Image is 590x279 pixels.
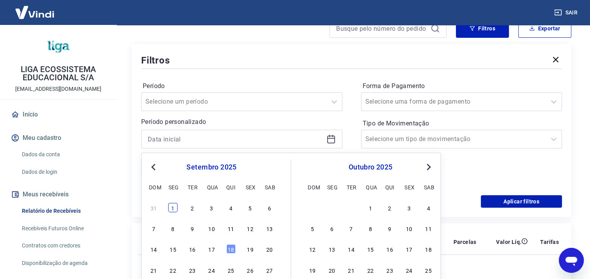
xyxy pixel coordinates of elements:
[308,182,317,191] div: dom
[404,265,414,274] div: Choose sexta-feira, 24 de outubro de 2025
[327,224,337,233] div: Choose segunda-feira, 6 de outubro de 2025
[188,182,197,191] div: ter
[385,182,395,191] div: qui
[424,244,433,254] div: Choose sábado, 18 de outubro de 2025
[245,203,255,212] div: Choose sexta-feira, 5 de setembro de 2025
[308,203,317,212] div: Choose domingo, 28 de setembro de 2025
[307,162,434,172] div: outubro 2025
[188,265,197,274] div: Choose terça-feira, 23 de setembro de 2025
[363,119,561,128] label: Tipo de Movimentação
[168,265,178,274] div: Choose segunda-feira, 22 de setembro de 2025
[346,244,356,254] div: Choose terça-feira, 14 de outubro de 2025
[265,182,274,191] div: sab
[149,182,158,191] div: dom
[19,221,107,237] a: Recebíveis Futuros Online
[245,265,255,274] div: Choose sexta-feira, 26 de setembro de 2025
[207,244,216,254] div: Choose quarta-feira, 17 de setembro de 2025
[226,265,236,274] div: Choose quinta-feira, 25 de setembro de 2025
[346,224,356,233] div: Choose terça-feira, 7 de outubro de 2025
[424,224,433,233] div: Choose sábado, 11 de outubro de 2025
[19,255,107,271] a: Disponibilização de agenda
[404,224,414,233] div: Choose sexta-feira, 10 de outubro de 2025
[385,265,395,274] div: Choose quinta-feira, 23 de outubro de 2025
[43,31,74,62] img: 960cb8fc-1d63-4d5e-964f-239f1e28e151.jpeg
[141,54,170,67] h5: Filtros
[19,147,107,162] a: Dados da conta
[141,117,342,127] p: Período personalizado
[9,129,107,147] button: Meu cadastro
[143,81,341,91] label: Período
[385,224,395,233] div: Choose quinta-feira, 9 de outubro de 2025
[385,203,395,212] div: Choose quinta-feira, 2 de outubro de 2025
[404,244,414,254] div: Choose sexta-feira, 17 de outubro de 2025
[168,182,178,191] div: seg
[366,244,375,254] div: Choose quarta-feira, 15 de outubro de 2025
[168,224,178,233] div: Choose segunda-feira, 8 de setembro de 2025
[149,224,158,233] div: Choose domingo, 7 de setembro de 2025
[265,265,274,274] div: Choose sábado, 27 de setembro de 2025
[308,224,317,233] div: Choose domingo, 5 de outubro de 2025
[149,244,158,254] div: Choose domingo, 14 de setembro de 2025
[226,244,236,254] div: Choose quinta-feira, 18 de setembro de 2025
[456,19,509,38] button: Filtros
[245,182,255,191] div: sex
[19,238,107,254] a: Contratos com credores
[366,265,375,274] div: Choose quarta-feira, 22 de outubro de 2025
[346,265,356,274] div: Choose terça-feira, 21 de outubro de 2025
[245,244,255,254] div: Choose sexta-feira, 19 de setembro de 2025
[9,106,107,123] a: Início
[308,265,317,274] div: Choose domingo, 19 de outubro de 2025
[346,203,356,212] div: Choose terça-feira, 30 de setembro de 2025
[9,0,60,24] img: Vindi
[188,203,197,212] div: Choose terça-feira, 2 de setembro de 2025
[245,224,255,233] div: Choose sexta-feira, 12 de setembro de 2025
[366,224,375,233] div: Choose quarta-feira, 8 de outubro de 2025
[9,186,107,203] button: Meus recebíveis
[226,182,236,191] div: qui
[168,203,178,212] div: Choose segunda-feira, 1 de setembro de 2025
[424,203,433,212] div: Choose sábado, 4 de outubro de 2025
[265,224,274,233] div: Choose sábado, 13 de setembro de 2025
[188,224,197,233] div: Choose terça-feira, 9 de setembro de 2025
[149,265,158,274] div: Choose domingo, 21 de setembro de 2025
[327,182,337,191] div: seg
[366,182,375,191] div: qua
[19,203,107,219] a: Relatório de Recebíveis
[265,203,274,212] div: Choose sábado, 6 de setembro de 2025
[226,224,236,233] div: Choose quinta-feira, 11 de setembro de 2025
[481,195,562,208] button: Aplicar filtros
[346,182,356,191] div: ter
[207,203,216,212] div: Choose quarta-feira, 3 de setembro de 2025
[168,244,178,254] div: Choose segunda-feira, 15 de setembro de 2025
[6,65,110,82] p: LIGA ECOSSISTEMA EDUCACIONAL S/A
[336,23,427,34] input: Busque pelo número do pedido
[149,162,158,172] button: Previous Month
[149,203,158,212] div: Choose domingo, 31 de agosto de 2025
[540,238,559,246] p: Tarifas
[404,182,414,191] div: sex
[207,182,216,191] div: qua
[385,244,395,254] div: Choose quinta-feira, 16 de outubro de 2025
[453,238,476,246] p: Parcelas
[265,244,274,254] div: Choose sábado, 20 de setembro de 2025
[188,244,197,254] div: Choose terça-feira, 16 de setembro de 2025
[363,81,561,91] label: Forma de Pagamento
[559,248,584,273] iframe: Botão para abrir a janela de mensagens
[553,5,581,20] button: Sair
[308,244,317,254] div: Choose domingo, 12 de outubro de 2025
[207,265,216,274] div: Choose quarta-feira, 24 de setembro de 2025
[327,244,337,254] div: Choose segunda-feira, 13 de outubro de 2025
[15,85,101,93] p: [EMAIL_ADDRESS][DOMAIN_NAME]
[496,238,521,246] p: Valor Líq.
[424,182,433,191] div: sab
[19,164,107,180] a: Dados de login
[424,162,433,172] button: Next Month
[518,19,571,38] button: Exportar
[404,203,414,212] div: Choose sexta-feira, 3 de outubro de 2025
[424,265,433,274] div: Choose sábado, 25 de outubro de 2025
[148,133,323,145] input: Data inicial
[226,203,236,212] div: Choose quinta-feira, 4 de setembro de 2025
[366,203,375,212] div: Choose quarta-feira, 1 de outubro de 2025
[148,162,275,172] div: setembro 2025
[327,203,337,212] div: Choose segunda-feira, 29 de setembro de 2025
